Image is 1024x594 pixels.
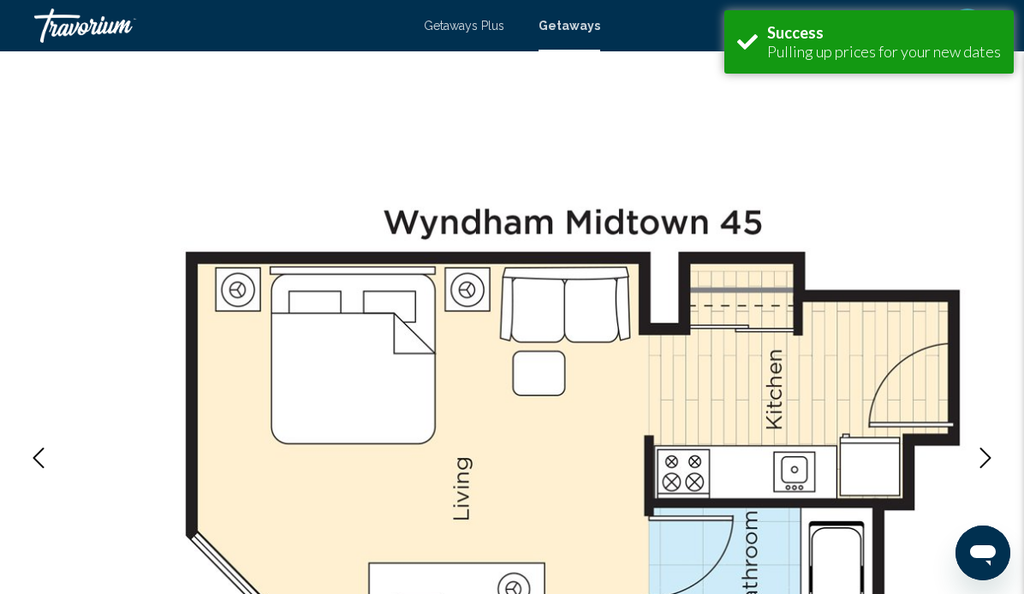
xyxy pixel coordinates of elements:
[17,437,60,479] button: Previous image
[964,437,1007,479] button: Next image
[767,42,1001,61] div: Pulling up prices for your new dates
[34,9,407,43] a: Travorium
[539,19,600,33] a: Getaways
[767,23,1001,42] div: Success
[424,19,504,33] a: Getaways Plus
[945,8,990,44] button: User Menu
[956,526,1010,580] iframe: Button to launch messaging window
